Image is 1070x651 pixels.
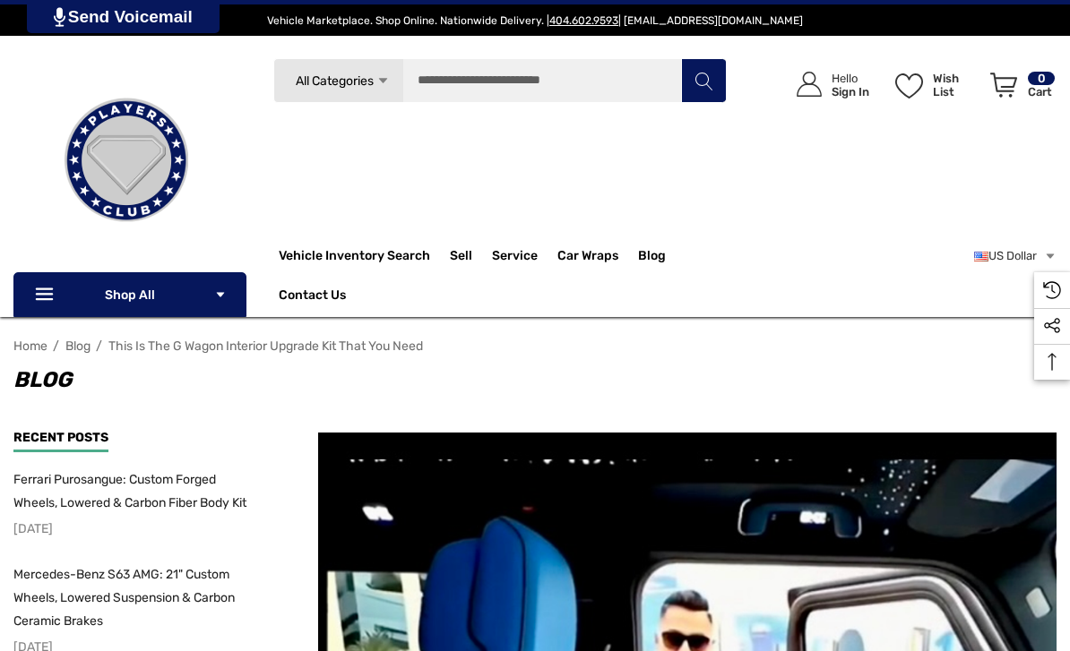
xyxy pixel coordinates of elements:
a: Vehicle Inventory Search [279,248,430,268]
h1: Blog [13,362,1057,398]
a: 404.602.9593 [549,14,618,27]
span: Ferrari Purosangue: Custom Forged Wheels, Lowered & Carbon Fiber Body Kit [13,472,246,510]
a: Car Wraps [557,238,638,274]
a: Mercedes-Benz S63 AMG: 21" Custom Wheels, Lowered Suspension & Carbon Ceramic Brakes [13,563,255,633]
button: Search [681,58,726,103]
svg: Top [1034,353,1070,371]
img: Players Club | Cars For Sale [37,71,216,250]
span: Recent Posts [13,430,108,445]
svg: Review Your Cart [990,73,1017,98]
p: Cart [1028,85,1055,99]
a: Cart with 0 items [982,54,1057,124]
span: Vehicle Marketplace. Shop Online. Nationwide Delivery. | | [EMAIL_ADDRESS][DOMAIN_NAME] [267,14,803,27]
p: Wish List [933,72,980,99]
svg: Icon Line [33,285,60,305]
p: [DATE] [13,518,255,541]
nav: Breadcrumb [13,330,1057,362]
a: Sign in [776,54,878,116]
p: Sign In [832,85,869,99]
p: 0 [1028,72,1055,85]
span: Mercedes-Benz S63 AMG: 21" Custom Wheels, Lowered Suspension & Carbon Ceramic Brakes [13,567,235,629]
span: Car Wraps [557,248,618,268]
a: Blog [638,248,666,268]
svg: Icon Arrow Down [376,74,390,88]
p: Hello [832,72,869,85]
svg: Icon User Account [797,72,822,97]
svg: Icon Arrow Down [214,288,227,301]
a: Contact Us [279,287,346,307]
p: Shop All [13,272,246,317]
a: This is the G Wagon Interior Upgrade Kit that You Need [108,338,423,354]
a: All Categories Icon Arrow Down Icon Arrow Up [273,58,403,103]
iframe: Tidio Chat [978,535,1062,620]
svg: Social Media [1043,317,1061,335]
a: Home [13,338,47,354]
a: Blog [65,338,91,354]
a: Ferrari Purosangue: Custom Forged Wheels, Lowered & Carbon Fiber Body Kit [13,468,255,515]
span: Sell [450,248,472,268]
a: Wish List Wish List [887,54,982,116]
span: All Categories [295,73,373,89]
a: Sell [450,238,492,274]
a: USD [974,238,1057,274]
svg: Wish List [895,73,923,99]
svg: Recently Viewed [1043,281,1061,299]
a: Service [492,248,538,268]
